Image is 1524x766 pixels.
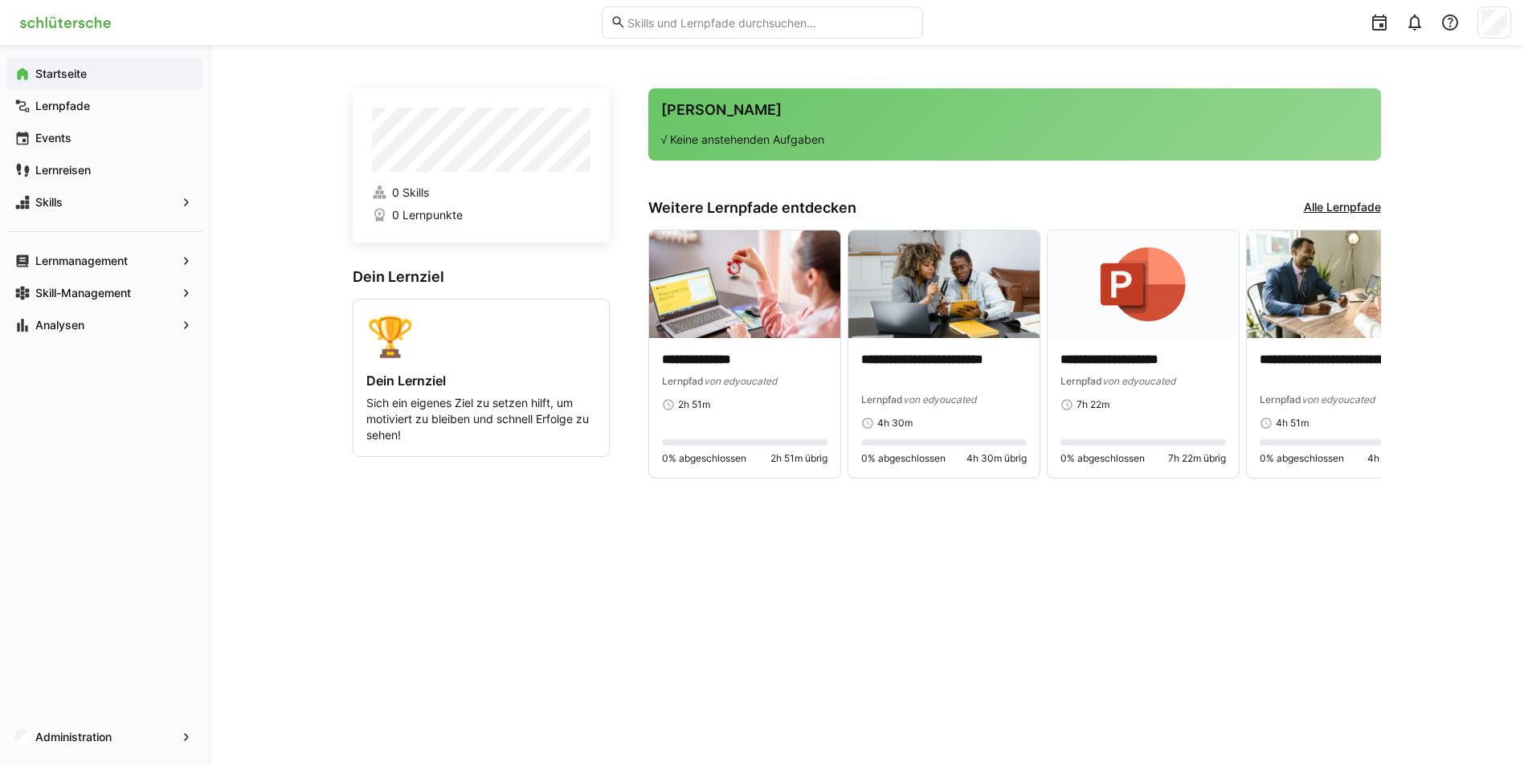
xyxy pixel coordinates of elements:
span: 0% abgeschlossen [1060,452,1145,465]
img: image [1247,230,1438,338]
p: Sich ein eigenes Ziel zu setzen hilft, um motiviert zu bleiben und schnell Erfolge zu sehen! [366,395,596,443]
span: Lernpfad [1060,375,1102,387]
span: 4h 51m [1276,417,1309,430]
span: 0% abgeschlossen [861,452,946,465]
span: 7h 22m übrig [1168,452,1226,465]
img: image [649,230,840,338]
img: image [1048,230,1239,338]
span: von edyoucated [1102,375,1175,387]
span: 0% abgeschlossen [662,452,746,465]
span: von edyoucated [1301,393,1375,405]
span: von edyoucated [903,393,976,405]
span: 7h 22m [1077,398,1109,411]
span: von edyoucated [704,375,777,387]
span: 4h 30m übrig [966,452,1027,465]
span: 4h 51m übrig [1367,452,1425,465]
p: √ Keine anstehenden Aufgaben [661,132,1368,148]
span: 2h 51m [678,398,710,411]
h3: Dein Lernziel [353,268,610,286]
span: Lernpfad [662,375,704,387]
span: Lernpfad [1260,393,1301,405]
a: Alle Lernpfade [1304,199,1381,217]
img: image [848,230,1040,338]
span: 2h 51m übrig [770,452,827,465]
h3: Weitere Lernpfade entdecken [648,199,856,217]
h4: Dein Lernziel [366,373,596,389]
span: 0 Lernpunkte [392,207,463,223]
span: Lernpfad [861,393,903,405]
span: 0 Skills [392,185,429,201]
a: 0 Skills [372,185,590,201]
h3: [PERSON_NAME] [661,101,1368,119]
span: 4h 30m [877,417,913,430]
span: 0% abgeschlossen [1260,452,1344,465]
div: 🏆 [366,312,596,360]
input: Skills und Lernpfade durchsuchen… [626,15,913,30]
